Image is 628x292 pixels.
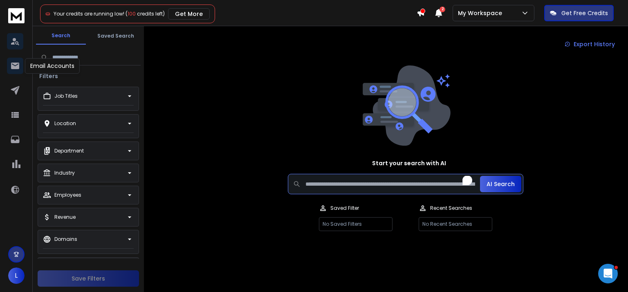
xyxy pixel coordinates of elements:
p: Location [54,120,76,127]
button: Search [36,27,86,45]
button: AI Search [480,176,521,192]
span: ( credits left) [126,10,165,17]
p: Revenue [54,214,76,220]
button: Get Free Credits [544,5,614,21]
button: Get More [168,8,210,20]
img: logo [8,8,25,23]
p: Domains [54,236,77,243]
p: Saved Filter [330,205,359,211]
div: Email Accounts [25,58,80,74]
button: L [8,267,25,284]
h1: Start your search with AI [372,159,446,167]
textarea: To enrich screen reader interactions, please activate Accessibility in Grammarly extension settings [305,176,475,192]
img: image [361,65,451,146]
p: Department [54,148,84,154]
p: Industry [54,170,75,176]
span: Your credits are running low! [54,10,124,17]
span: 100 [128,10,136,17]
iframe: Intercom live chat [598,264,618,283]
p: Get Free Credits [561,9,608,17]
p: My Workspace [458,9,505,17]
button: Saved Search [91,28,141,44]
p: Recent Searches [430,205,472,211]
h3: Filters [36,72,61,80]
p: Employees [54,192,81,198]
a: Export History [558,36,621,52]
p: No Recent Searches [419,217,492,231]
p: No Saved Filters [319,217,392,231]
span: 2 [440,7,445,12]
p: Job Titles [54,93,78,99]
